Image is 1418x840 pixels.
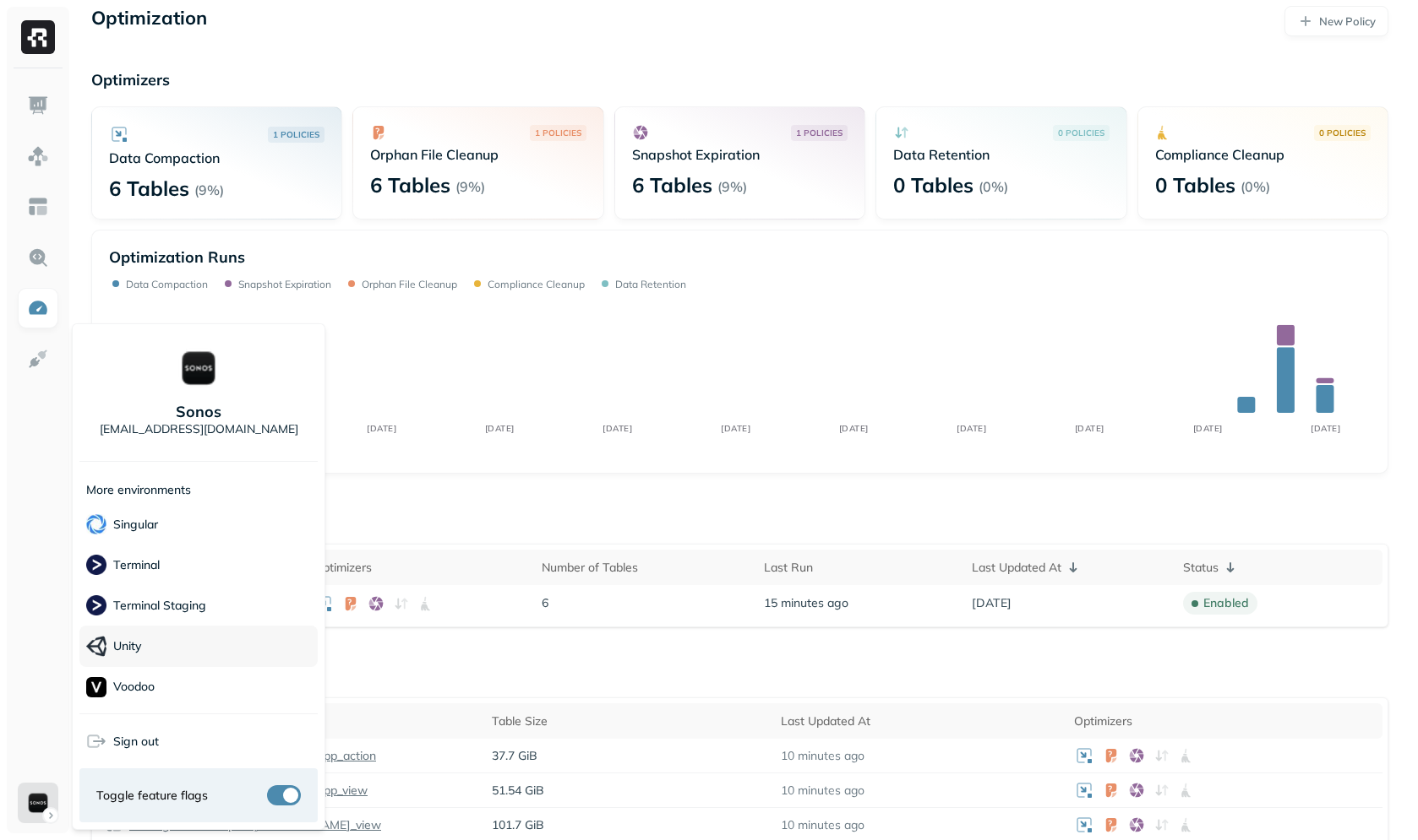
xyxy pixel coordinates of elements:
img: Terminal Staging [86,595,106,615]
img: Terminal [86,555,106,575]
img: Sonos [178,348,219,388]
img: Voodoo [86,677,106,697]
span: Sign out [113,734,159,750]
p: Terminal Staging [113,598,206,614]
p: Singular [113,517,158,533]
p: Sonos [176,402,221,421]
p: [EMAIL_ADDRESS][DOMAIN_NAME] [100,421,298,437]
img: Unity [86,636,106,657]
p: More environments [86,482,191,498]
img: Singular [86,514,106,534]
p: Voodoo [113,679,155,695]
p: Terminal [113,557,160,573]
p: Unity [113,638,141,654]
span: Toggle feature flags [96,788,208,804]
